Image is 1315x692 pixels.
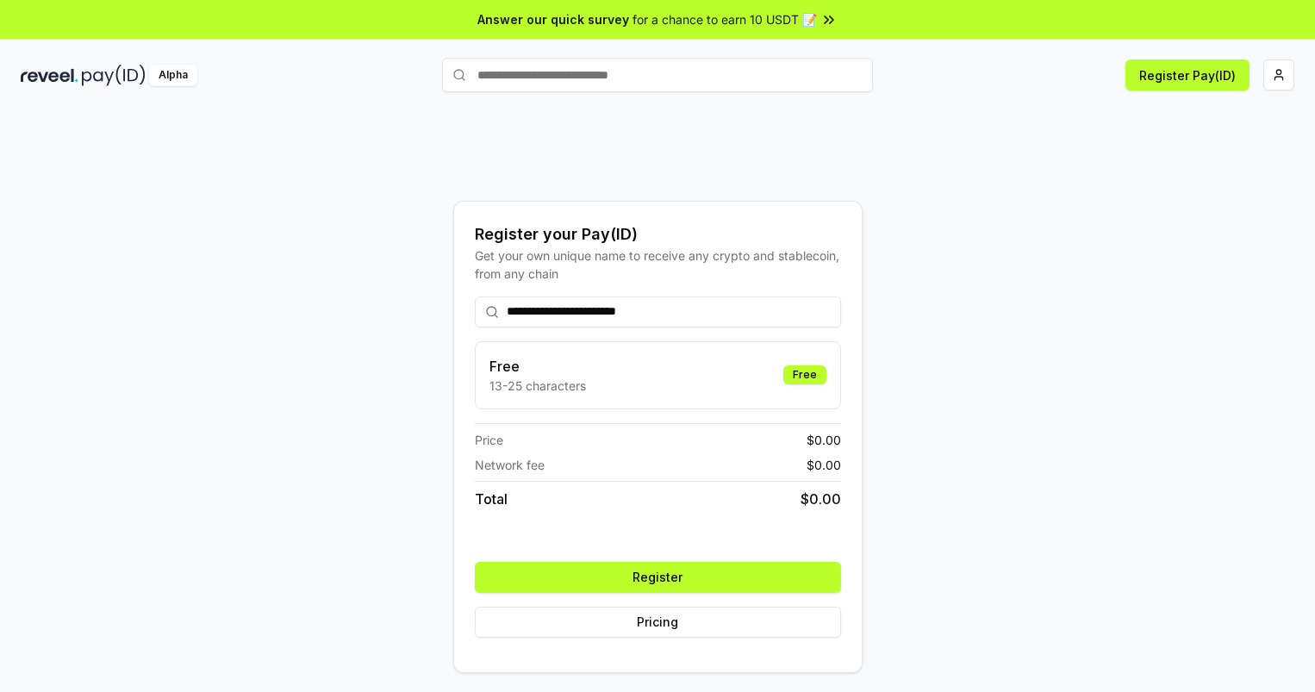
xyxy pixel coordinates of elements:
[82,65,146,86] img: pay_id
[475,562,841,593] button: Register
[633,10,817,28] span: for a chance to earn 10 USDT 📝
[475,607,841,638] button: Pricing
[807,431,841,449] span: $ 0.00
[489,356,586,377] h3: Free
[1125,59,1250,90] button: Register Pay(ID)
[475,431,503,449] span: Price
[21,65,78,86] img: reveel_dark
[783,365,826,384] div: Free
[149,65,197,86] div: Alpha
[475,456,545,474] span: Network fee
[489,377,586,395] p: 13-25 characters
[475,489,508,509] span: Total
[475,222,841,246] div: Register your Pay(ID)
[807,456,841,474] span: $ 0.00
[475,246,841,283] div: Get your own unique name to receive any crypto and stablecoin, from any chain
[801,489,841,509] span: $ 0.00
[477,10,629,28] span: Answer our quick survey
